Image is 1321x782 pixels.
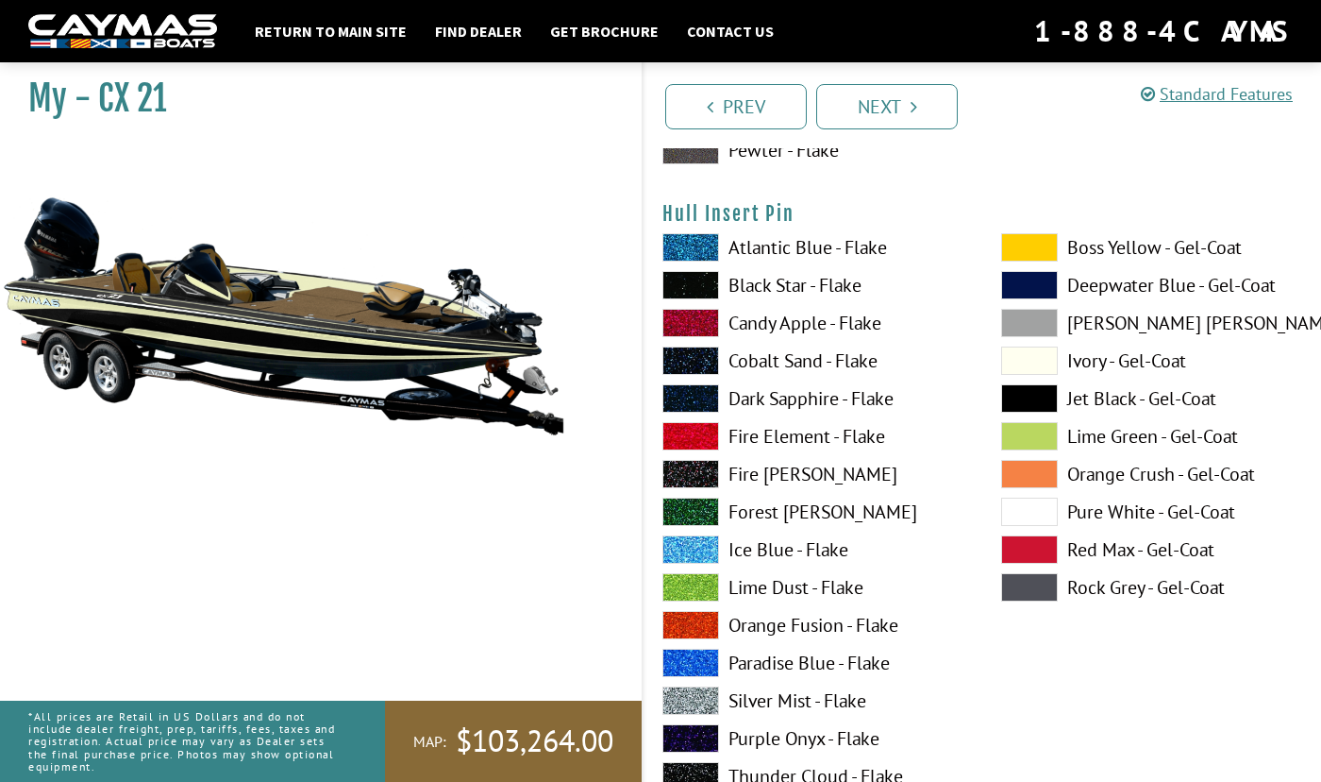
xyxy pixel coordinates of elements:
label: Fire [PERSON_NAME] [662,460,963,488]
label: Ivory - Gel-Coat [1001,347,1302,375]
label: [PERSON_NAME] [PERSON_NAME] - Gel-Coat [1001,309,1302,337]
label: Purple Onyx - Flake [662,724,963,753]
img: white-logo-c9c8dbefe5ff5ceceb0f0178aa75bf4bb51f6bca0971e226c86eb53dfe498488.png [28,14,217,49]
div: 1-888-4CAYMAS [1034,10,1293,52]
label: Orange Fusion - Flake [662,611,963,639]
label: Boss Yellow - Gel-Coat [1001,233,1302,262]
a: Standard Features [1141,83,1293,105]
h1: My - CX 21 [28,77,594,120]
label: Jet Black - Gel-Coat [1001,384,1302,413]
label: Forest [PERSON_NAME] [662,498,963,526]
label: Fire Element - Flake [662,422,963,450]
label: Black Star - Flake [662,271,963,299]
label: Orange Crush - Gel-Coat [1001,460,1302,488]
label: Pewter - Flake [662,136,963,164]
label: Lime Green - Gel-Coat [1001,422,1302,450]
p: *All prices are Retail in US Dollars and do not include dealer freight, prep, tariffs, fees, taxe... [28,701,343,782]
a: Contact Us [677,19,783,43]
label: Pure White - Gel-Coat [1001,498,1302,526]
label: Silver Mist - Flake [662,687,963,715]
label: Atlantic Blue - Flake [662,233,963,262]
span: $103,264.00 [456,722,613,761]
a: Prev [665,84,807,129]
label: Deepwater Blue - Gel-Coat [1001,271,1302,299]
ul: Pagination [660,81,1321,129]
label: Dark Sapphire - Flake [662,384,963,413]
label: Cobalt Sand - Flake [662,347,963,375]
label: Red Max - Gel-Coat [1001,535,1302,564]
a: MAP:$103,264.00 [385,701,642,782]
a: Return to main site [245,19,416,43]
label: Paradise Blue - Flake [662,649,963,677]
span: MAP: [413,732,446,752]
label: Rock Grey - Gel-Coat [1001,573,1302,602]
label: Lime Dust - Flake [662,573,963,602]
a: Next [816,84,958,129]
label: Candy Apple - Flake [662,309,963,337]
h4: Hull Insert Pin [662,202,1302,226]
a: Get Brochure [541,19,668,43]
label: Ice Blue - Flake [662,535,963,564]
a: Find Dealer [426,19,531,43]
